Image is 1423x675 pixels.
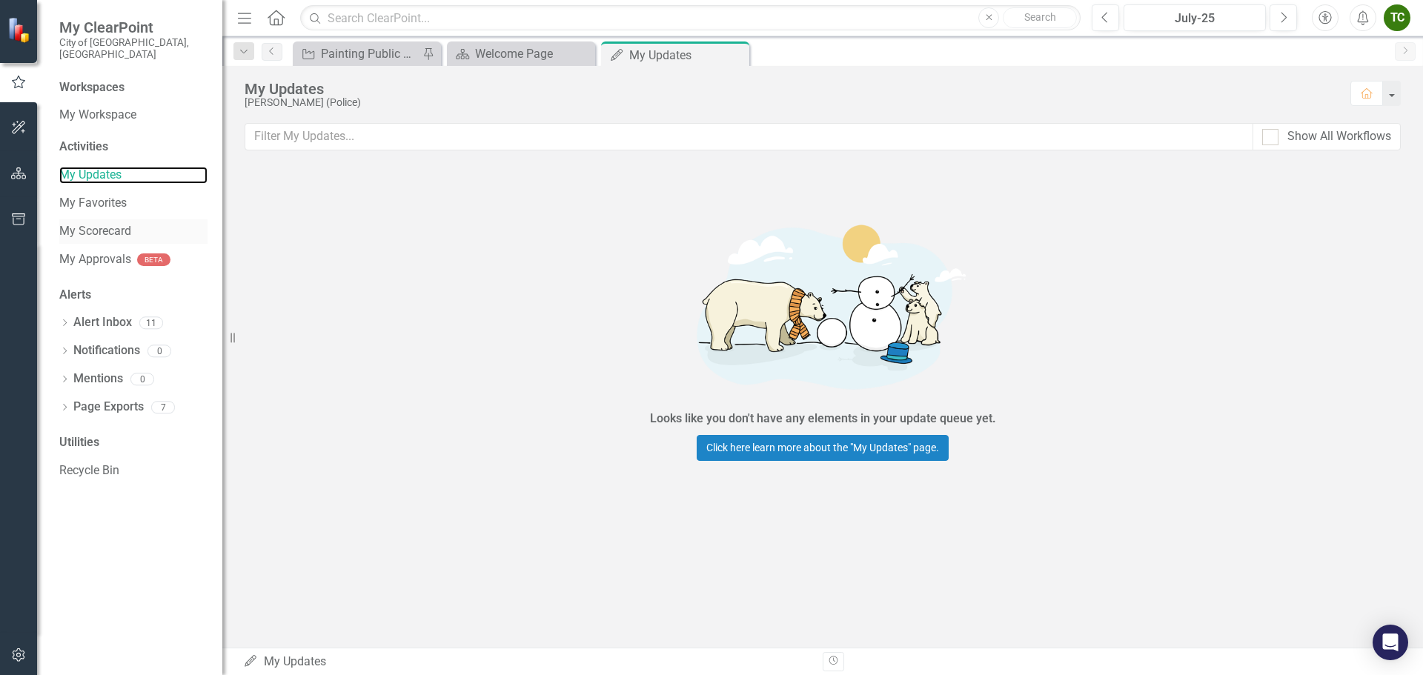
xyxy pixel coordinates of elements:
img: ClearPoint Strategy [7,17,33,43]
input: Search ClearPoint... [300,5,1081,31]
a: My Workspace [59,107,208,124]
div: Looks like you don't have any elements in your update queue yet. [650,410,996,428]
div: Workspaces [59,79,125,96]
a: Welcome Page [451,44,591,63]
div: My Updates [243,654,812,671]
a: Alert Inbox [73,314,132,331]
div: Activities [59,139,208,156]
a: Mentions [73,370,123,388]
a: My Favorites [59,195,208,212]
img: Getting started [600,205,1045,408]
a: Painting Public Safety and CSI Building [296,44,419,63]
a: My Approvals [59,251,131,268]
button: July-25 [1124,4,1266,31]
div: My Updates [629,46,746,64]
div: July-25 [1129,10,1261,27]
a: Page Exports [73,399,144,416]
div: [PERSON_NAME] (Police) [245,97,1336,108]
div: 0 [147,345,171,357]
a: My Scorecard [59,223,208,240]
button: Search [1003,7,1077,28]
button: TC [1384,4,1410,31]
div: BETA [137,253,170,266]
div: Painting Public Safety and CSI Building [321,44,419,63]
div: 7 [151,401,175,413]
div: Alerts [59,287,208,304]
div: Open Intercom Messenger [1373,625,1408,660]
a: Click here learn more about the "My Updates" page. [697,435,949,461]
a: Recycle Bin [59,462,208,479]
input: Filter My Updates... [245,123,1253,150]
a: My Updates [59,167,208,184]
a: Notifications [73,342,140,359]
span: My ClearPoint [59,19,208,36]
span: Search [1024,11,1056,23]
div: 11 [139,316,163,329]
div: Welcome Page [475,44,591,63]
div: 0 [130,373,154,385]
div: Show All Workflows [1287,128,1391,145]
div: My Updates [245,81,1336,97]
div: Utilities [59,434,208,451]
small: City of [GEOGRAPHIC_DATA], [GEOGRAPHIC_DATA] [59,36,208,61]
